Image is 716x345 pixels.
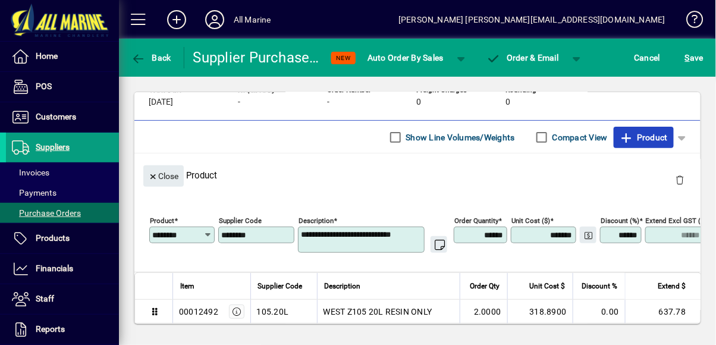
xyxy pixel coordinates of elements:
[143,165,184,187] button: Close
[148,167,179,186] span: Close
[580,227,596,243] button: Change Price Levels
[196,9,234,30] button: Profile
[140,170,187,181] app-page-header-button: Close
[685,53,690,62] span: S
[505,98,510,107] span: 0
[12,208,81,218] span: Purchase Orders
[234,10,271,29] div: All Marine
[12,188,56,197] span: Payments
[635,48,661,67] span: Cancel
[36,81,52,91] span: POS
[416,98,421,107] span: 0
[368,48,444,67] span: Auto Order By Sales
[131,53,171,62] span: Back
[486,53,559,62] span: Order & Email
[481,47,565,68] button: Order & Email
[180,280,194,293] span: Item
[677,2,701,41] a: Knowledge Base
[6,254,119,284] a: Financials
[325,280,361,293] span: Description
[6,224,119,253] a: Products
[6,42,119,71] a: Home
[36,324,65,334] span: Reports
[149,98,173,107] span: [DATE]
[36,112,76,121] span: Customers
[646,217,707,225] mat-label: Extend excl GST ($)
[193,48,319,67] div: Supplier Purchase Order
[682,47,706,68] button: Save
[511,217,550,225] mat-label: Unit Cost ($)
[6,203,119,223] a: Purchase Orders
[454,217,498,225] mat-label: Order Quantity
[119,47,184,68] app-page-header-button: Back
[658,280,686,293] span: Extend $
[36,51,58,61] span: Home
[666,174,695,185] app-page-header-button: Delete
[158,9,196,30] button: Add
[12,168,49,177] span: Invoices
[625,300,701,324] td: 637.78
[324,306,432,318] span: WEST Z105 20L RESIN ONLY
[6,102,119,132] a: Customers
[6,315,119,344] a: Reports
[36,142,70,152] span: Suppliers
[36,294,54,303] span: Staff
[404,131,515,143] label: Show Line Volumes/Weights
[550,131,608,143] label: Compact View
[573,300,625,324] td: 0.00
[632,47,664,68] button: Cancel
[250,300,317,324] td: 105.20L
[362,47,450,68] button: Auto Order By Sales
[36,233,70,243] span: Products
[258,280,303,293] span: Supplier Code
[128,47,174,68] button: Back
[530,280,566,293] span: Unit Cost $
[620,128,668,147] span: Product
[398,10,665,29] div: [PERSON_NAME] [PERSON_NAME][EMAIL_ADDRESS][DOMAIN_NAME]
[614,127,674,148] button: Product
[582,280,618,293] span: Discount %
[219,217,262,225] mat-label: Supplier Code
[134,153,701,197] div: Product
[685,48,704,67] span: ave
[666,165,695,194] button: Delete
[327,98,329,107] span: -
[6,72,119,102] a: POS
[150,217,174,225] mat-label: Product
[238,98,240,107] span: -
[470,280,500,293] span: Order Qty
[299,217,334,225] mat-label: Description
[36,264,73,273] span: Financials
[6,284,119,314] a: Staff
[179,306,218,318] div: 00012492
[601,217,639,225] mat-label: Discount (%)
[460,300,507,324] td: 2.0000
[336,54,351,62] span: NEW
[6,162,119,183] a: Invoices
[6,183,119,203] a: Payments
[507,300,573,324] td: 318.8900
